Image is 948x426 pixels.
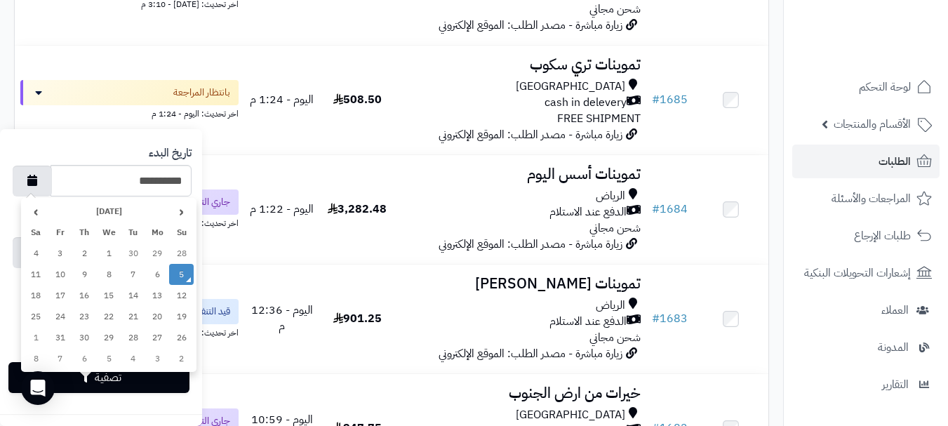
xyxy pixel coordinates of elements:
[169,327,194,348] td: 26
[194,305,230,319] span: قيد التنفيذ
[97,243,121,264] td: 1
[834,114,911,134] span: الأقسام والمنتجات
[145,327,170,348] td: 27
[72,243,97,264] td: 2
[179,195,230,209] span: جاري التوصيل
[853,38,935,67] img: logo-2.png
[48,264,73,285] td: 10
[72,222,97,243] th: Th
[24,306,48,327] td: 25
[652,91,688,108] a: #1685
[589,1,641,18] span: شحن مجاني
[8,362,189,393] button: تصفية
[589,220,641,237] span: شحن مجاني
[24,327,48,348] td: 1
[792,256,940,290] a: إشعارات التحويلات البنكية
[48,201,170,222] th: [DATE]
[169,348,194,369] td: 2
[97,264,121,285] td: 8
[652,91,660,108] span: #
[439,17,622,34] span: زيارة مباشرة - مصدر الطلب: الموقع الإلكتروني
[401,276,641,292] h3: تموينات [PERSON_NAME]
[652,201,660,218] span: #
[792,293,940,327] a: العملاء
[121,243,145,264] td: 30
[72,348,97,369] td: 6
[792,145,940,178] a: الطلبات
[596,298,625,314] span: الرياض
[169,285,194,306] td: 12
[652,310,660,327] span: #
[557,110,641,127] span: FREE SHIPMENT
[48,243,73,264] td: 3
[652,201,688,218] a: #1684
[792,331,940,364] a: المدونة
[169,306,194,327] td: 19
[48,285,73,306] td: 17
[878,338,909,357] span: المدونة
[439,126,622,143] span: زيارة مباشرة - مصدر الطلب: الموقع الإلكتروني
[20,105,239,120] div: اخر تحديث: اليوم - 1:24 م
[24,201,48,222] th: ›
[97,222,121,243] th: We
[328,201,387,218] span: 3,282.48
[792,70,940,104] a: لوحة التحكم
[879,152,911,171] span: الطلبات
[72,306,97,327] td: 23
[516,79,625,95] span: [GEOGRAPHIC_DATA]
[589,329,641,346] span: شحن مجاني
[545,95,627,111] span: cash in delevery
[121,222,145,243] th: Tu
[854,226,911,246] span: طلبات الإرجاع
[97,285,121,306] td: 15
[401,385,641,401] h3: خيرات من ارض الجنوب
[72,285,97,306] td: 16
[250,91,314,108] span: اليوم - 1:24 م
[250,201,314,218] span: اليوم - 1:22 م
[72,327,97,348] td: 30
[169,222,194,243] th: Su
[72,264,97,285] td: 9
[145,306,170,327] td: 20
[804,263,911,283] span: إشعارات التحويلات البنكية
[97,306,121,327] td: 22
[882,375,909,394] span: التقارير
[832,189,911,208] span: المراجعات والأسئلة
[145,264,170,285] td: 6
[21,371,55,405] div: Open Intercom Messenger
[97,348,121,369] td: 5
[48,327,73,348] td: 31
[169,201,194,222] th: ‹
[149,145,192,161] label: تاريخ البدء
[333,310,382,327] span: 901.25
[145,285,170,306] td: 13
[549,314,627,330] span: الدفع عند الاستلام
[24,222,48,243] th: Sa
[881,300,909,320] span: العملاء
[251,302,313,335] span: اليوم - 12:36 م
[48,306,73,327] td: 24
[401,166,641,182] h3: تموينات أسس اليوم
[792,182,940,215] a: المراجعات والأسئلة
[48,222,73,243] th: Fr
[169,243,194,264] td: 28
[333,91,382,108] span: 508.50
[549,204,627,220] span: الدفع عند الاستلام
[596,188,625,204] span: الرياض
[145,222,170,243] th: Mo
[121,285,145,306] td: 14
[145,243,170,264] td: 29
[516,407,625,423] span: [GEOGRAPHIC_DATA]
[169,264,194,285] td: 5
[121,327,145,348] td: 28
[173,86,230,100] span: بانتظار المراجعة
[439,345,622,362] span: زيارة مباشرة - مصدر الطلب: الموقع الإلكتروني
[401,57,641,73] h3: تموينات تري سكوب
[24,348,48,369] td: 8
[792,368,940,401] a: التقارير
[24,264,48,285] td: 11
[121,306,145,327] td: 21
[792,219,940,253] a: طلبات الإرجاع
[97,327,121,348] td: 29
[145,348,170,369] td: 3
